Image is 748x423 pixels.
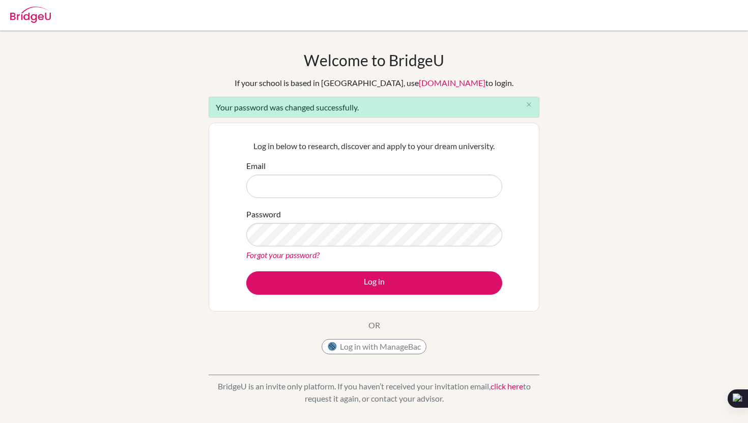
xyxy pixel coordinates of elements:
[322,339,426,354] button: Log in with ManageBac
[209,380,539,405] p: BridgeU is an invite only platform. If you haven’t received your invitation email, to request it ...
[304,51,444,69] h1: Welcome to BridgeU
[491,381,523,391] a: click here
[368,319,380,331] p: OR
[246,271,502,295] button: Log in
[235,77,513,89] div: If your school is based in [GEOGRAPHIC_DATA], use to login.
[246,140,502,152] p: Log in below to research, discover and apply to your dream university.
[246,250,320,260] a: Forgot your password?
[246,208,281,220] label: Password
[525,101,533,108] i: close
[519,97,539,112] button: Close
[419,78,485,88] a: [DOMAIN_NAME]
[10,7,51,23] img: Bridge-U
[246,160,266,172] label: Email
[209,97,539,118] div: Your password was changed successfully.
